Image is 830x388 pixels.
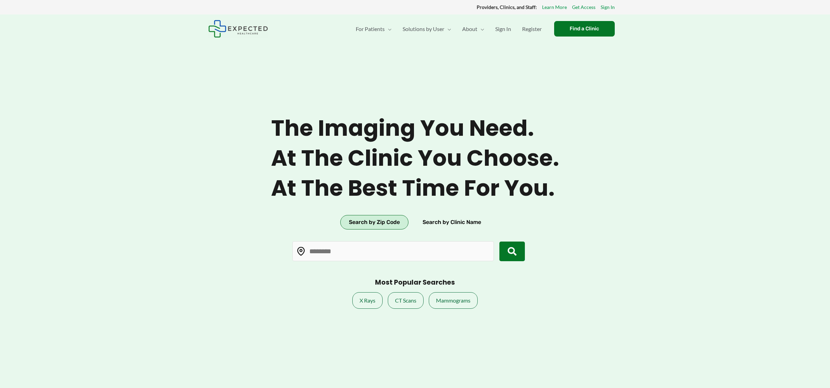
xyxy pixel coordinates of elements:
[297,247,305,256] img: Location pin
[352,292,383,309] a: X Rays
[477,17,484,41] span: Menu Toggle
[554,21,615,37] a: Find a Clinic
[490,17,517,41] a: Sign In
[572,3,595,12] a: Get Access
[271,145,559,172] span: At the clinic you choose.
[271,175,559,202] span: At the best time for you.
[375,278,455,287] h3: Most Popular Searches
[517,17,547,41] a: Register
[522,17,542,41] span: Register
[414,215,490,229] button: Search by Clinic Name
[457,17,490,41] a: AboutMenu Toggle
[444,17,451,41] span: Menu Toggle
[388,292,424,309] a: CT Scans
[601,3,615,12] a: Sign In
[350,17,397,41] a: For PatientsMenu Toggle
[397,17,457,41] a: Solutions by UserMenu Toggle
[271,115,559,142] span: The imaging you need.
[477,4,537,10] strong: Providers, Clinics, and Staff:
[385,17,392,41] span: Menu Toggle
[542,3,567,12] a: Learn More
[350,17,547,41] nav: Primary Site Navigation
[462,17,477,41] span: About
[340,215,408,229] button: Search by Zip Code
[495,17,511,41] span: Sign In
[403,17,444,41] span: Solutions by User
[356,17,385,41] span: For Patients
[208,20,268,38] img: Expected Healthcare Logo - side, dark font, small
[429,292,478,309] a: Mammograms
